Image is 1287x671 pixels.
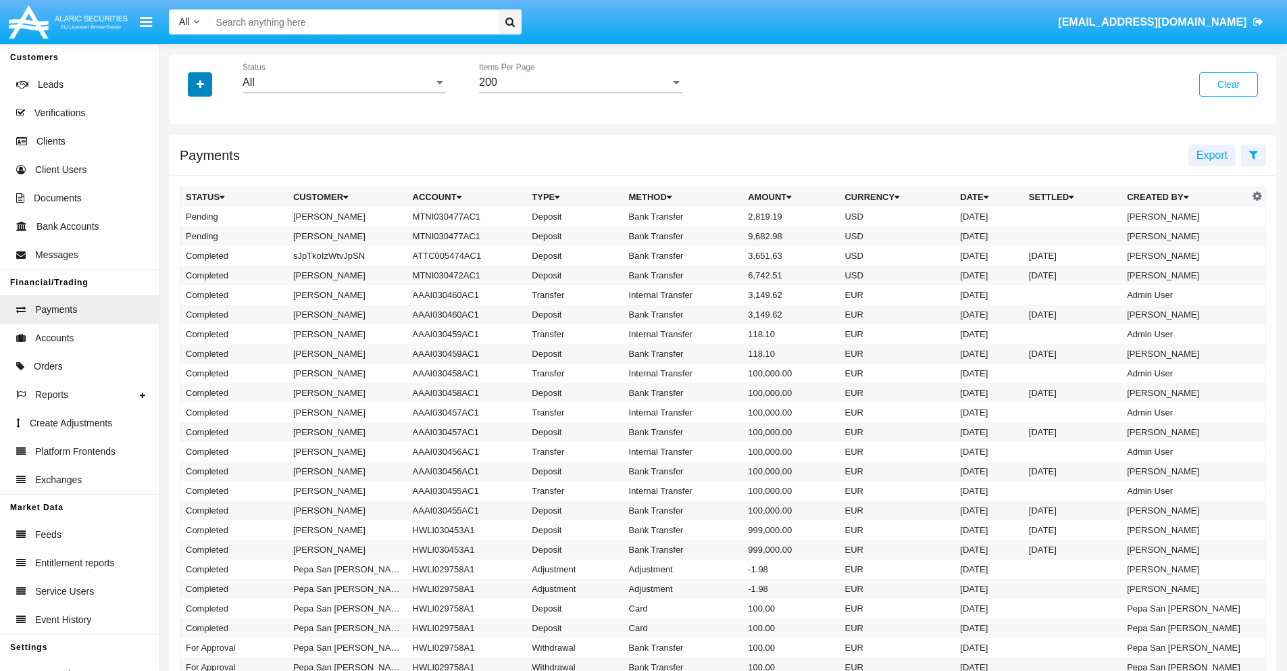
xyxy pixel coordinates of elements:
td: [PERSON_NAME] [288,364,407,383]
td: [PERSON_NAME] [288,383,407,403]
td: [PERSON_NAME] [1121,579,1248,599]
td: Transfer [526,285,623,305]
td: Adjustment [624,560,743,579]
td: EUR [839,422,955,442]
img: Logo image [7,2,130,42]
td: [DATE] [955,560,1024,579]
td: MTNI030477AC1 [407,226,527,246]
td: EUR [839,618,955,638]
span: Service Users [35,585,94,599]
td: [DATE] [955,501,1024,520]
td: -1.98 [742,560,839,579]
td: Withdrawal [526,638,623,657]
td: HWLI029758A1 [407,599,527,618]
td: Deposit [526,462,623,481]
td: Pepa San [PERSON_NAME] [1121,618,1248,638]
td: Completed [180,324,288,344]
th: Type [526,187,623,207]
td: 100,000.00 [742,462,839,481]
td: [DATE] [955,246,1024,266]
td: [PERSON_NAME] [288,285,407,305]
td: 118.10 [742,344,839,364]
td: EUR [839,540,955,560]
td: [DATE] [1024,266,1121,285]
td: Deposit [526,226,623,246]
td: 2,819.19 [742,207,839,226]
td: MTNI030477AC1 [407,207,527,226]
td: 100,000.00 [742,442,839,462]
td: Internal Transfer [624,324,743,344]
span: Feeds [35,528,61,542]
td: 9,682.98 [742,226,839,246]
td: 100,000.00 [742,422,839,442]
td: EUR [839,638,955,657]
span: Create Adjustments [30,416,112,430]
td: [DATE] [955,285,1024,305]
td: [PERSON_NAME] [1121,560,1248,579]
span: [EMAIL_ADDRESS][DOMAIN_NAME] [1058,16,1246,28]
th: Settled [1024,187,1121,207]
td: AAAI030460AC1 [407,305,527,324]
td: EUR [839,442,955,462]
td: EUR [839,462,955,481]
td: [PERSON_NAME] [288,520,407,540]
span: All [179,16,190,27]
td: AAAI030457AC1 [407,422,527,442]
td: [DATE] [955,344,1024,364]
td: Completed [180,403,288,422]
td: EUR [839,364,955,383]
td: Bank Transfer [624,540,743,560]
span: Client Users [35,163,86,177]
span: Export [1196,149,1228,161]
td: Completed [180,422,288,442]
td: [DATE] [955,540,1024,560]
td: Completed [180,305,288,324]
td: Deposit [526,618,623,638]
td: Bank Transfer [624,207,743,226]
td: [PERSON_NAME] [1121,266,1248,285]
td: Completed [180,540,288,560]
td: USD [839,266,955,285]
td: [DATE] [1024,383,1121,403]
td: 100,000.00 [742,481,839,501]
span: 200 [479,76,497,88]
td: Admin User [1121,324,1248,344]
td: [PERSON_NAME] [1121,383,1248,403]
td: For Approval [180,638,288,657]
td: Completed [180,481,288,501]
td: Admin User [1121,442,1248,462]
td: Bank Transfer [624,638,743,657]
td: Transfer [526,403,623,422]
td: Deposit [526,599,623,618]
td: AAAI030458AC1 [407,364,527,383]
th: Date [955,187,1024,207]
td: -1.98 [742,579,839,599]
td: HWLI029758A1 [407,560,527,579]
td: Adjustment [526,560,623,579]
td: [DATE] [955,305,1024,324]
td: Internal Transfer [624,481,743,501]
td: Deposit [526,383,623,403]
td: [PERSON_NAME] [288,403,407,422]
td: EUR [839,560,955,579]
td: 3,651.63 [742,246,839,266]
td: [DATE] [955,422,1024,442]
td: Admin User [1121,403,1248,422]
th: Created By [1121,187,1248,207]
td: Deposit [526,501,623,520]
td: ATTC005474AC1 [407,246,527,266]
a: All [169,15,209,29]
td: Completed [180,364,288,383]
td: Completed [180,246,288,266]
td: Completed [180,344,288,364]
span: Accounts [35,331,74,345]
td: Bank Transfer [624,383,743,403]
span: Orders [34,359,63,374]
td: Transfer [526,324,623,344]
td: Completed [180,285,288,305]
td: [PERSON_NAME] [288,422,407,442]
td: [DATE] [955,618,1024,638]
td: Bank Transfer [624,520,743,540]
td: [PERSON_NAME] [1121,344,1248,364]
td: Deposit [526,305,623,324]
